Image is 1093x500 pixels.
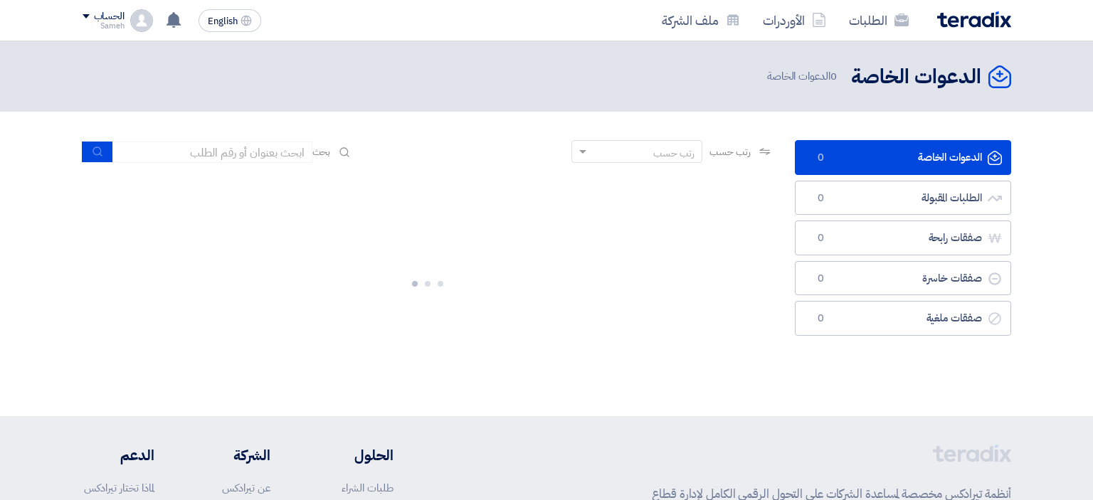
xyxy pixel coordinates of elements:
span: 0 [813,231,830,245]
span: 0 [813,151,830,165]
a: طلبات الشراء [342,480,394,496]
a: صفقات ملغية0 [795,301,1011,336]
div: Sameh [83,22,125,30]
span: 0 [813,191,830,206]
input: ابحث بعنوان أو رقم الطلب [113,142,312,163]
h2: الدعوات الخاصة [851,63,981,91]
li: الشركة [196,445,270,466]
a: الأوردرات [751,4,838,37]
li: الحلول [313,445,394,466]
img: Teradix logo [937,11,1011,28]
div: رتب حسب [653,146,695,161]
span: 0 [830,68,837,84]
a: عن تيرادكس [222,480,270,496]
li: الدعم [83,445,154,466]
img: profile_test.png [130,9,153,32]
a: الطلبات المقبولة0 [795,181,1011,216]
div: الحساب [94,11,125,23]
a: لماذا تختار تيرادكس [84,480,154,496]
a: صفقات خاسرة0 [795,261,1011,296]
span: 0 [813,312,830,326]
span: 0 [813,272,830,286]
span: بحث [312,144,331,159]
a: الطلبات [838,4,920,37]
button: English [199,9,261,32]
a: ملف الشركة [650,4,751,37]
span: رتب حسب [709,144,750,159]
a: الدعوات الخاصة0 [795,140,1011,175]
span: English [208,16,238,26]
a: صفقات رابحة0 [795,220,1011,255]
span: الدعوات الخاصة [767,68,840,85]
